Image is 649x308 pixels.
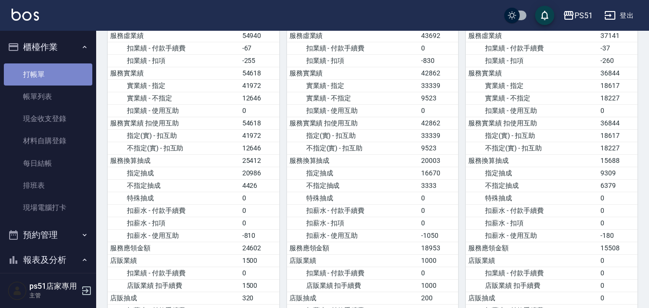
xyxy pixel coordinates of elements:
td: 25412 [240,154,279,167]
td: 店販業績 扣手續費 [108,279,240,292]
td: 0 [598,217,637,229]
td: 不指定(實) - 扣互助 [108,142,240,154]
td: 扣薪水 - 扣項 [287,217,419,229]
td: 服務實業績 [466,67,598,79]
td: 扣業績 - 付款手續費 [108,267,240,279]
td: -255 [240,54,279,67]
td: 扣薪水 - 使用互助 [466,229,598,242]
td: 店販業績 扣手續費 [466,279,598,292]
td: 店販業績 [108,254,240,267]
td: 18227 [598,142,637,154]
td: 43692 [419,30,458,42]
td: 服務換算抽成 [466,154,598,167]
td: 實業績 - 不指定 [287,92,419,104]
td: 20003 [419,154,458,167]
td: 3333 [419,179,458,192]
td: 指定抽成 [466,167,598,179]
td: 0 [419,204,458,217]
a: 現場電腦打卡 [4,197,92,219]
td: 扣業績 - 付款手續費 [287,267,419,279]
td: 扣業績 - 使用互助 [466,104,598,117]
td: 0 [598,204,637,217]
td: 扣薪水 - 付款手續費 [287,204,419,217]
button: save [535,6,554,25]
td: 服務虛業績 [108,30,240,42]
td: 0 [419,42,458,54]
h5: ps51店家專用 [29,282,78,291]
td: 實業績 - 指定 [108,79,240,92]
td: 320 [240,292,279,304]
td: -830 [419,54,458,67]
td: 12646 [240,92,279,104]
td: -67 [240,42,279,54]
td: 扣業績 - 扣項 [287,54,419,67]
td: 實業績 - 不指定 [108,92,240,104]
td: 36844 [598,67,637,79]
td: 服務實業績 [108,67,240,79]
td: 15688 [598,154,637,167]
td: 不指定(實) - 扣互助 [287,142,419,154]
td: 扣業績 - 使用互助 [108,104,240,117]
button: 預約管理 [4,222,92,247]
td: 0 [240,217,279,229]
a: 打帳單 [4,63,92,86]
td: 服務實業績 扣使用互助 [466,117,598,129]
td: 0 [598,279,637,292]
td: 服務虛業績 [287,30,419,42]
td: 0 [240,204,279,217]
td: 扣業績 - 付款手續費 [466,267,598,279]
button: 櫃檯作業 [4,35,92,60]
td: 扣業績 - 使用互助 [287,104,419,117]
td: 店販業績 [287,254,419,267]
td: 服務換算抽成 [108,154,240,167]
td: 服務應領金額 [108,242,240,254]
td: 指定抽成 [108,167,240,179]
td: -180 [598,229,637,242]
td: 54618 [240,117,279,129]
td: 服務實業績 扣使用互助 [108,117,240,129]
td: 0 [598,104,637,117]
td: 扣業績 - 扣項 [108,54,240,67]
a: 材料自購登錄 [4,130,92,152]
td: 不指定抽成 [108,179,240,192]
td: -810 [240,229,279,242]
td: 0 [240,267,279,279]
td: 扣薪水 - 使用互助 [108,229,240,242]
a: 現金收支登錄 [4,108,92,130]
td: 1500 [240,279,279,292]
td: 18227 [598,92,637,104]
td: 20986 [240,167,279,179]
td: 0 [240,104,279,117]
td: 服務實業績 [287,67,419,79]
td: 指定(實) - 扣互助 [108,129,240,142]
td: 37141 [598,30,637,42]
td: 實業績 - 指定 [466,79,598,92]
td: 1500 [240,254,279,267]
p: 主管 [29,291,78,300]
td: 36844 [598,117,637,129]
td: 店販業績 [466,254,598,267]
button: 登出 [600,7,637,25]
td: 24602 [240,242,279,254]
td: 16670 [419,167,458,179]
td: 服務實業績 扣使用互助 [287,117,419,129]
td: 店販業績 扣手續費 [287,279,419,292]
td: 指定抽成 [287,167,419,179]
td: 9523 [419,142,458,154]
td: 實業績 - 指定 [287,79,419,92]
td: 42862 [419,67,458,79]
button: 報表及分析 [4,247,92,272]
img: Person [8,281,27,300]
td: 0 [598,292,637,304]
td: 扣薪水 - 扣項 [466,217,598,229]
td: 41972 [240,79,279,92]
div: PS51 [574,10,593,22]
td: 特殊抽成 [108,192,240,204]
td: 0 [598,192,637,204]
td: 41972 [240,129,279,142]
button: PS51 [559,6,597,25]
td: 服務應領金額 [287,242,419,254]
td: 54940 [240,30,279,42]
td: -37 [598,42,637,54]
td: 扣業績 - 扣項 [466,54,598,67]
